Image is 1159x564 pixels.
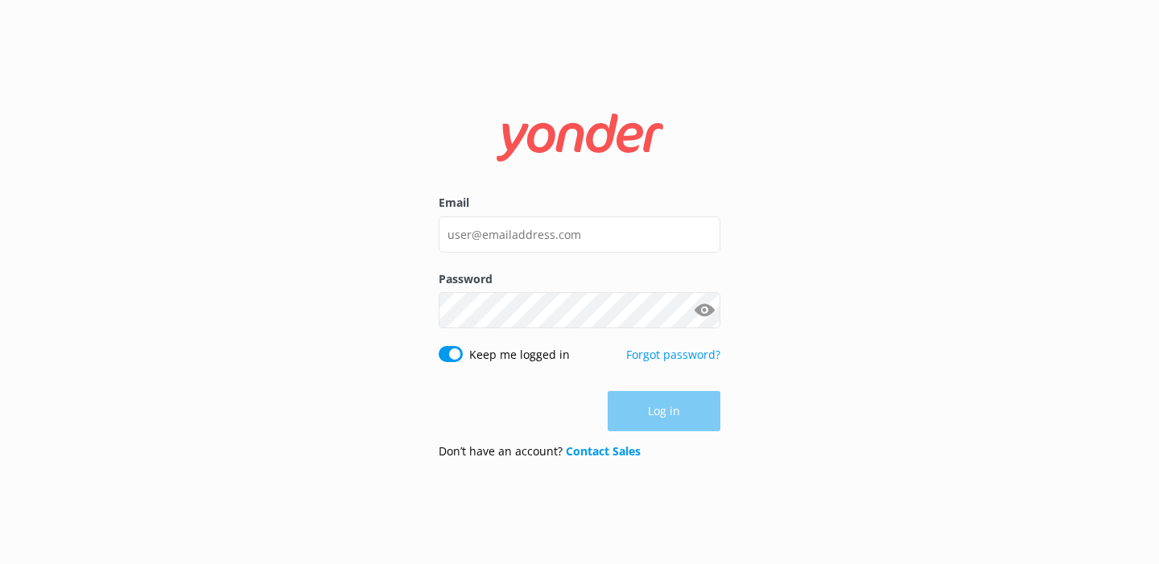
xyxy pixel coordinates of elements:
[688,294,720,327] button: Show password
[439,194,720,212] label: Email
[439,216,720,253] input: user@emailaddress.com
[439,443,641,460] p: Don’t have an account?
[439,270,720,288] label: Password
[469,346,570,364] label: Keep me logged in
[566,443,641,459] a: Contact Sales
[626,347,720,362] a: Forgot password?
